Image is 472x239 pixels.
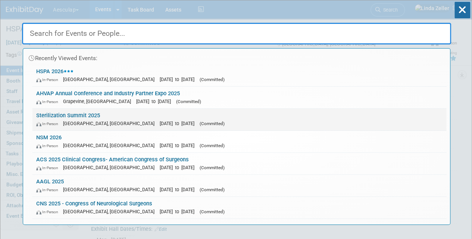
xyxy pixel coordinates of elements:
[36,99,62,104] span: In-Person
[36,77,62,82] span: In-Person
[200,187,225,192] span: (Committed)
[160,77,198,82] span: [DATE] to [DATE]
[32,197,446,218] a: CNS 2025 - Congress of Neurological Surgeons In-Person [GEOGRAPHIC_DATA], [GEOGRAPHIC_DATA] [DATE...
[200,77,225,82] span: (Committed)
[160,121,198,126] span: [DATE] to [DATE]
[136,99,175,104] span: [DATE] to [DATE]
[63,143,158,148] span: [GEOGRAPHIC_DATA], [GEOGRAPHIC_DATA]
[27,49,446,65] div: Recently Viewed Events:
[36,121,62,126] span: In-Person
[63,165,158,170] span: [GEOGRAPHIC_DATA], [GEOGRAPHIC_DATA]
[36,209,62,214] span: In-Person
[32,109,446,130] a: Sterilization Summit 2025 In-Person [GEOGRAPHIC_DATA], [GEOGRAPHIC_DATA] [DATE] to [DATE] (Commit...
[63,77,158,82] span: [GEOGRAPHIC_DATA], [GEOGRAPHIC_DATA]
[32,153,446,174] a: ACS 2025 Clinical Congress- American Congress of Surgeons In-Person [GEOGRAPHIC_DATA], [GEOGRAPHI...
[63,99,135,104] span: Grapevine, [GEOGRAPHIC_DATA]
[36,165,62,170] span: In-Person
[32,131,446,152] a: NSM 2026 In-Person [GEOGRAPHIC_DATA], [GEOGRAPHIC_DATA] [DATE] to [DATE] (Committed)
[32,87,446,108] a: AHVAP Annual Conference and Industry Partner Expo 2025 In-Person Grapevine, [GEOGRAPHIC_DATA] [DA...
[63,187,158,192] span: [GEOGRAPHIC_DATA], [GEOGRAPHIC_DATA]
[36,143,62,148] span: In-Person
[160,209,198,214] span: [DATE] to [DATE]
[63,209,158,214] span: [GEOGRAPHIC_DATA], [GEOGRAPHIC_DATA]
[176,99,201,104] span: (Committed)
[200,165,225,170] span: (Committed)
[36,187,62,192] span: In-Person
[160,187,198,192] span: [DATE] to [DATE]
[22,23,451,44] input: Search for Events or People...
[160,165,198,170] span: [DATE] to [DATE]
[160,143,198,148] span: [DATE] to [DATE]
[200,209,225,214] span: (Committed)
[32,65,446,86] a: HSPA 2026 In-Person [GEOGRAPHIC_DATA], [GEOGRAPHIC_DATA] [DATE] to [DATE] (Committed)
[63,121,158,126] span: [GEOGRAPHIC_DATA], [GEOGRAPHIC_DATA]
[32,175,446,196] a: AAGL 2025 In-Person [GEOGRAPHIC_DATA], [GEOGRAPHIC_DATA] [DATE] to [DATE] (Committed)
[200,143,225,148] span: (Committed)
[200,121,225,126] span: (Committed)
